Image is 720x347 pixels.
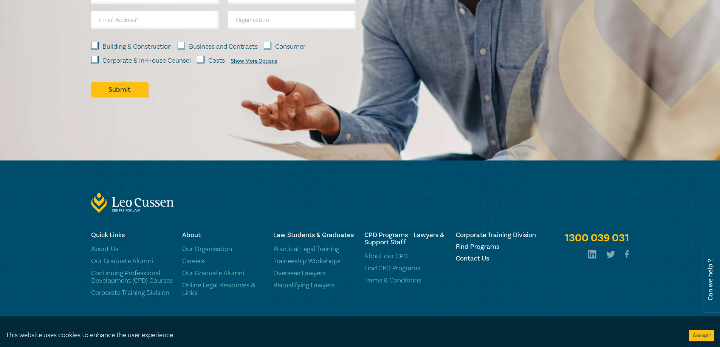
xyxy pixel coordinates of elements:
[707,251,714,308] span: Can we help ?
[182,258,264,265] a: Careers
[273,270,355,277] a: Overseas Lawyers
[182,231,264,239] h6: About
[102,56,191,66] label: Corporate & In-House Counsel
[456,243,538,250] a: Find Programs
[364,231,446,246] h6: CPD Programs - Lawyers & Support Staff
[91,289,173,297] a: Corporate Training Division
[689,330,714,341] button: Accept cookies
[275,42,305,52] label: Consumer
[565,231,629,245] a: 1300 039 031
[189,42,258,52] label: Business and Contracts
[91,258,173,265] a: Our Graduate Alumni
[182,270,264,277] a: Our Graduate Alumni
[91,82,148,97] button: Submit
[456,255,538,262] a: Contact Us
[102,42,172,52] label: Building & Construction
[364,265,446,272] a: Find CPD Programs
[273,245,355,253] a: Practical Legal Training
[182,245,264,253] a: Our Organisation
[6,330,678,340] div: This website uses cookies to enhance the user experience.
[456,231,538,239] a: Corporate Training Division
[273,258,355,265] a: Traineeship Workshops
[91,270,173,285] a: Continuing Professional Development (CPD) Courses
[91,231,173,239] h6: Quick Links
[91,245,173,253] a: About Us
[364,253,446,260] a: About our CPD
[273,282,355,289] a: Requalifying Lawyers
[91,11,219,29] input: Email Address*
[182,282,264,297] a: Online Legal Resources & Links
[364,277,446,284] a: Terms & Conditions
[208,56,225,66] label: Costs
[228,11,356,29] input: Organisation
[273,231,355,239] h6: Law Students & Graduates
[231,58,277,64] div: Show More Options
